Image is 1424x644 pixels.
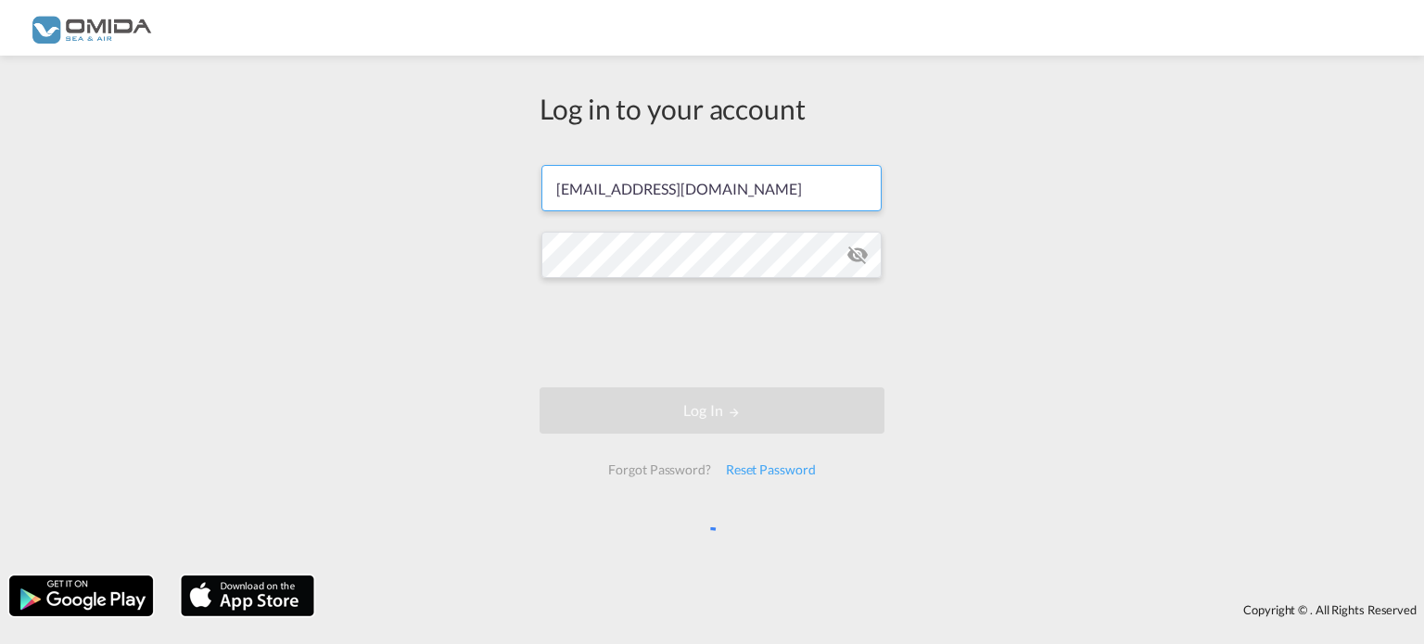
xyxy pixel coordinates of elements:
[540,89,884,128] div: Log in to your account
[571,297,853,369] iframe: reCAPTCHA
[718,453,823,486] div: Reset Password
[541,165,882,211] input: Enter email/phone number
[179,574,316,618] img: apple.png
[540,387,884,434] button: LOGIN
[324,594,1424,625] div: Copyright © . All Rights Reserved
[7,574,155,618] img: google.png
[28,7,153,49] img: 459c566038e111ed959c4fc4f0a4b274.png
[846,244,869,266] md-icon: icon-eye-off
[601,453,718,486] div: Forgot Password?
